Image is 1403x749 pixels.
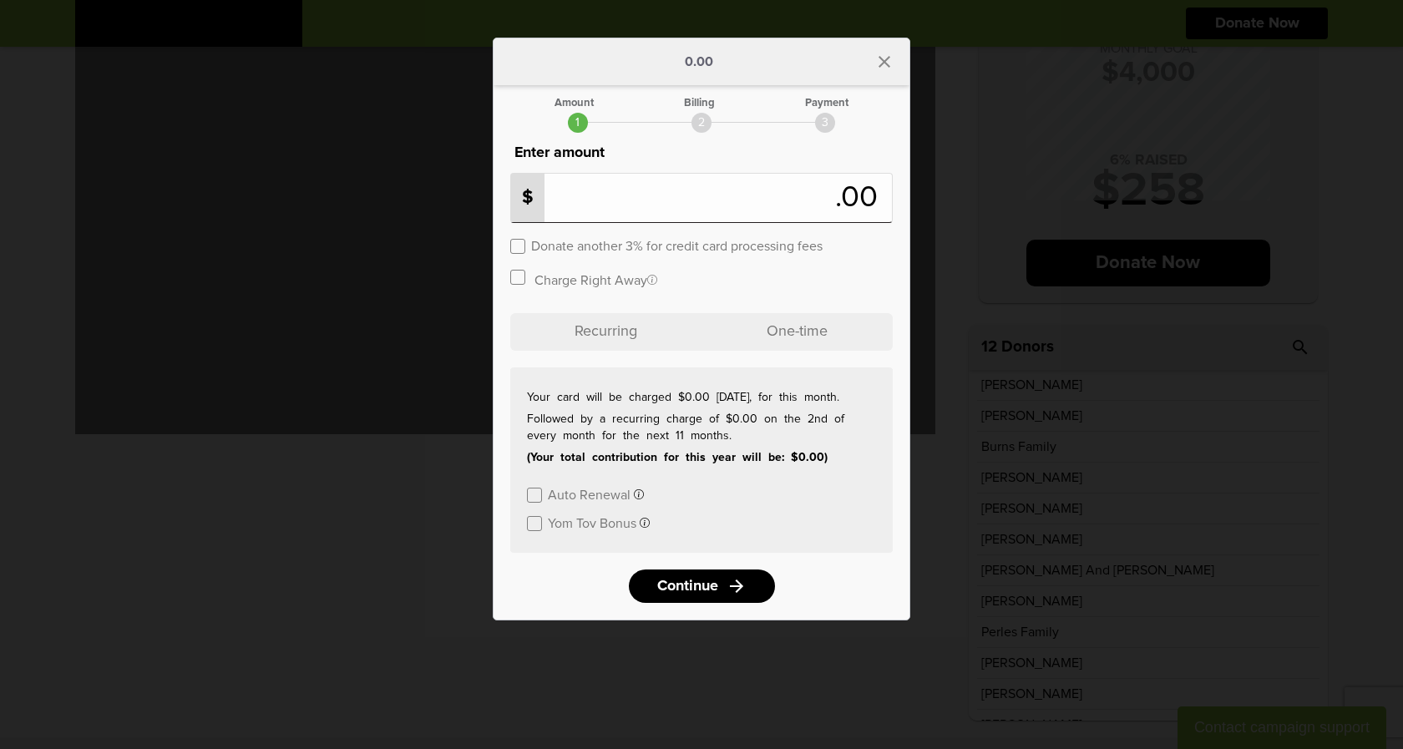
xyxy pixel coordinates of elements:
[685,55,713,68] p: 0.00
[835,183,886,213] span: .00
[527,449,876,466] p: (Your total contribution for this year will be: $0.00)
[657,579,718,594] span: Continue
[531,237,823,253] label: Donate another 3% for credit card processing fees
[548,514,636,530] label: Yom Tov Bonus
[568,113,588,133] div: 1
[727,576,747,596] i: arrow_forward
[534,271,657,287] label: Charge Right Away
[555,98,594,109] div: Amount
[548,486,644,502] button: Auto Renewal
[701,313,893,351] p: One-time
[548,486,631,502] label: Auto Renewal
[548,514,650,530] button: Yom Tov Bonus
[805,98,848,109] div: Payment
[874,52,894,72] i: close
[691,113,712,133] div: 2
[527,389,876,406] p: Your card will be charged $0.00 [DATE], for this month.
[510,313,701,351] p: Recurring
[511,174,544,222] p: $
[684,98,715,109] div: Billing
[510,141,893,164] p: Enter amount
[629,569,775,603] a: Continuearrow_forward
[527,411,876,444] p: Followed by a recurring charge of $0.00 on the 2nd of every month for the next 11 months.
[815,113,835,133] div: 3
